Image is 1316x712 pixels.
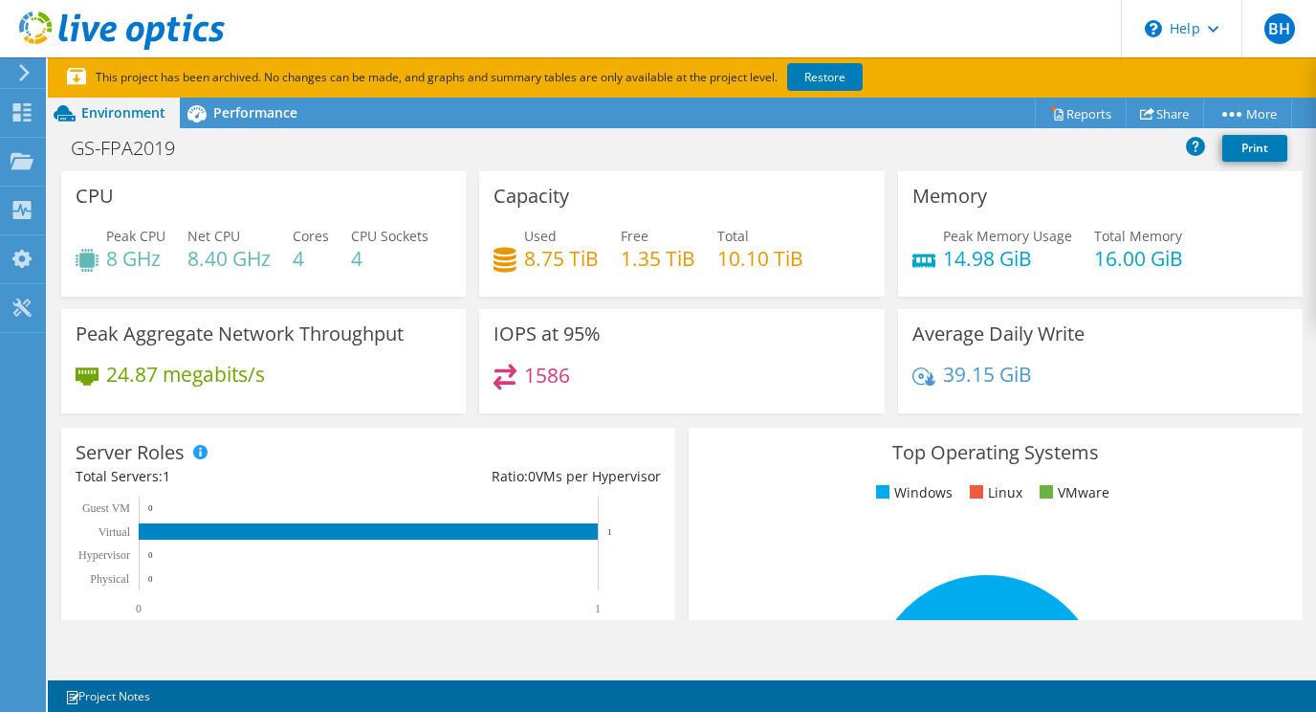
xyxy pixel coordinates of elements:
h3: CPU [76,186,114,207]
h4: 4 [293,248,329,269]
h3: Memory [912,186,987,207]
a: Reports [1035,99,1127,128]
p: This project has been archived. No changes can be made, and graphs and summary tables are only av... [67,67,1004,88]
h4: 8.75 TiB [524,248,599,269]
h4: 8.40 GHz [187,248,271,269]
h3: Server Roles [76,442,185,463]
h4: 8 GHz [106,248,165,269]
span: CPU Sockets [351,227,428,245]
span: Peak Memory Usage [943,227,1072,245]
text: Guest VM [82,501,130,515]
div: Total Servers: [76,466,368,487]
text: 0 [148,574,153,584]
a: More [1203,99,1292,128]
text: 0 [148,550,153,560]
h3: Capacity [493,186,569,207]
h3: Peak Aggregate Network Throughput [76,323,404,345]
span: 0 [528,467,536,485]
span: Peak CPU [106,227,165,245]
a: Share [1126,99,1204,128]
span: 1 [163,467,170,485]
span: Net CPU [187,227,240,245]
svg: \n [1145,20,1162,37]
span: Total Memory [1094,227,1182,245]
h4: 1.35 TiB [621,248,695,269]
span: Cores [293,227,329,245]
h3: Average Daily Write [912,323,1085,345]
span: Total [717,227,749,245]
li: Linux [965,482,1022,503]
li: Windows [871,482,953,503]
a: Print [1222,135,1287,162]
h4: 14.98 GiB [943,248,1072,269]
text: 0 [136,602,142,615]
span: Free [621,227,648,245]
h1: GS-FPA2019 [62,138,205,159]
a: Project Notes [52,684,164,708]
text: 1 [607,527,612,537]
h4: 10.10 TiB [717,248,803,269]
h4: 4 [351,248,428,269]
h4: 1586 [524,365,570,386]
div: Ratio: VMs per Hypervisor [368,466,661,487]
text: Virtual [99,525,131,539]
h4: 39.15 GiB [943,364,1032,385]
text: 1 [595,602,601,615]
text: 0 [148,503,153,513]
span: BH [1264,13,1295,44]
li: VMware [1035,482,1109,503]
text: Physical [90,572,129,586]
h3: Top Operating Systems [703,442,1288,463]
span: Environment [81,103,165,122]
a: Restore [787,63,863,91]
text: Hypervisor [78,548,130,562]
h4: 16.00 GiB [1094,248,1183,269]
h3: IOPS at 95% [493,323,601,345]
span: Used [524,227,557,245]
span: Performance [213,103,297,122]
h4: 24.87 megabits/s [106,364,265,385]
